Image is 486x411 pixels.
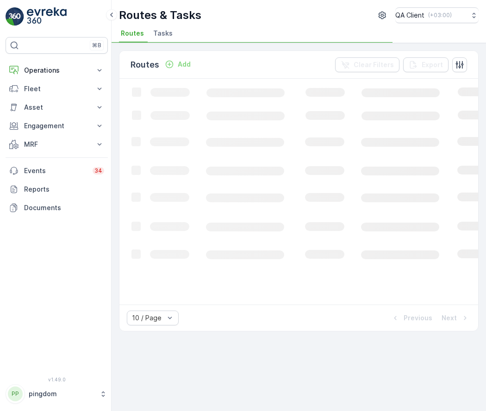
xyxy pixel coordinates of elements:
p: QA Client [395,11,424,20]
button: Previous [390,312,433,324]
button: Engagement [6,117,108,135]
p: Asset [24,103,89,112]
button: Clear Filters [335,57,399,72]
p: ( +03:00 ) [428,12,452,19]
p: Reports [24,185,104,194]
p: Fleet [24,84,89,93]
p: Add [178,60,191,69]
button: PPpingdom [6,384,108,404]
p: Events [24,166,87,175]
p: Operations [24,66,89,75]
a: Reports [6,180,108,199]
p: ⌘B [92,42,101,49]
a: Documents [6,199,108,217]
p: Previous [404,313,432,323]
p: Documents [24,203,104,212]
button: Asset [6,98,108,117]
span: Tasks [153,29,173,38]
img: logo [6,7,24,26]
p: pingdom [29,389,95,399]
button: QA Client(+03:00) [395,7,479,23]
img: logo_light-DOdMpM7g.png [27,7,67,26]
div: PP [8,386,23,401]
p: Next [442,313,457,323]
p: Routes [131,58,159,71]
a: Events34 [6,162,108,180]
p: MRF [24,140,89,149]
button: MRF [6,135,108,154]
p: 34 [94,167,102,174]
span: Routes [121,29,144,38]
span: v 1.49.0 [6,377,108,382]
button: Add [161,59,194,70]
p: Engagement [24,121,89,131]
button: Next [441,312,471,324]
p: Export [422,60,443,69]
button: Export [403,57,449,72]
p: Routes & Tasks [119,8,201,23]
button: Fleet [6,80,108,98]
p: Clear Filters [354,60,394,69]
button: Operations [6,61,108,80]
